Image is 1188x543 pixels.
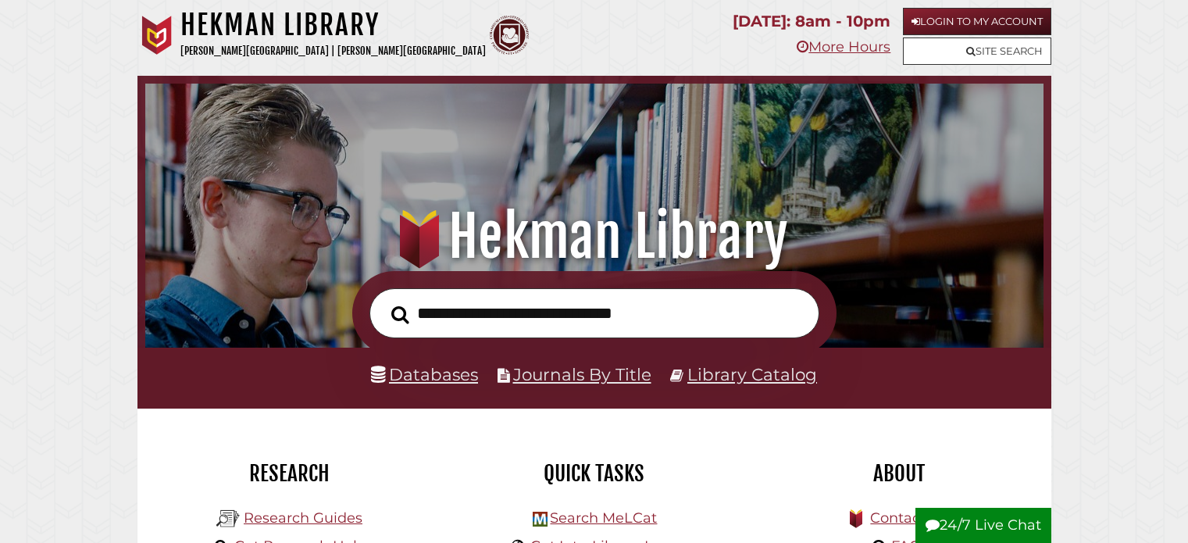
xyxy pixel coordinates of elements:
[371,364,478,384] a: Databases
[137,16,177,55] img: Calvin University
[162,202,1025,271] h1: Hekman Library
[733,8,890,35] p: [DATE]: 8am - 10pm
[687,364,817,384] a: Library Catalog
[384,301,417,328] button: Search
[180,42,486,60] p: [PERSON_NAME][GEOGRAPHIC_DATA] | [PERSON_NAME][GEOGRAPHIC_DATA]
[797,38,890,55] a: More Hours
[244,509,362,527] a: Research Guides
[550,509,657,527] a: Search MeLCat
[533,512,548,527] img: Hekman Library Logo
[903,8,1051,35] a: Login to My Account
[903,38,1051,65] a: Site Search
[391,305,409,323] i: Search
[513,364,651,384] a: Journals By Title
[490,16,529,55] img: Calvin Theological Seminary
[149,460,430,487] h2: Research
[758,460,1040,487] h2: About
[180,8,486,42] h1: Hekman Library
[454,460,735,487] h2: Quick Tasks
[870,509,947,527] a: Contact Us
[216,507,240,530] img: Hekman Library Logo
